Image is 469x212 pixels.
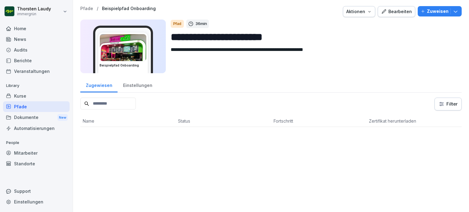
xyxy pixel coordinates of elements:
[3,186,70,196] div: Support
[271,115,366,127] th: Fortschritt
[378,6,415,17] button: Bearbeiten
[80,115,176,127] th: Name
[343,6,375,17] button: Aktionen
[100,63,147,68] h3: Beispielpfad Onboarding
[427,8,449,15] p: Zuweisen
[3,66,70,77] a: Veranstaltungen
[102,6,156,11] a: Beispielpfad Onboarding
[3,81,70,91] p: Library
[3,158,70,169] a: Standorte
[3,196,70,207] a: Einstellungen
[171,20,184,28] div: Pfad
[17,6,51,12] p: Thorsten Laudy
[3,123,70,134] a: Automatisierungen
[3,112,70,123] div: Dokumente
[80,77,118,92] a: Zugewiesen
[438,101,458,107] div: Filter
[3,55,70,66] a: Berichte
[3,138,70,148] p: People
[195,21,207,27] p: 36 min
[80,6,93,11] a: Pfade
[97,6,98,11] p: /
[366,115,462,127] th: Zertifikat herunterladen
[17,12,51,16] p: immergrün
[3,101,70,112] a: Pfade
[418,6,462,16] button: Zuweisen
[381,8,412,15] div: Bearbeiten
[3,91,70,101] a: Kurse
[57,114,68,121] div: New
[3,45,70,55] a: Audits
[346,8,372,15] div: Aktionen
[3,23,70,34] a: Home
[3,34,70,45] a: News
[3,112,70,123] a: DokumenteNew
[176,115,271,127] th: Status
[100,34,146,61] img: xqablfadogdr0ae9hbgy1rl8.png
[435,98,461,110] button: Filter
[118,77,158,92] a: Einstellungen
[3,148,70,158] a: Mitarbeiter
